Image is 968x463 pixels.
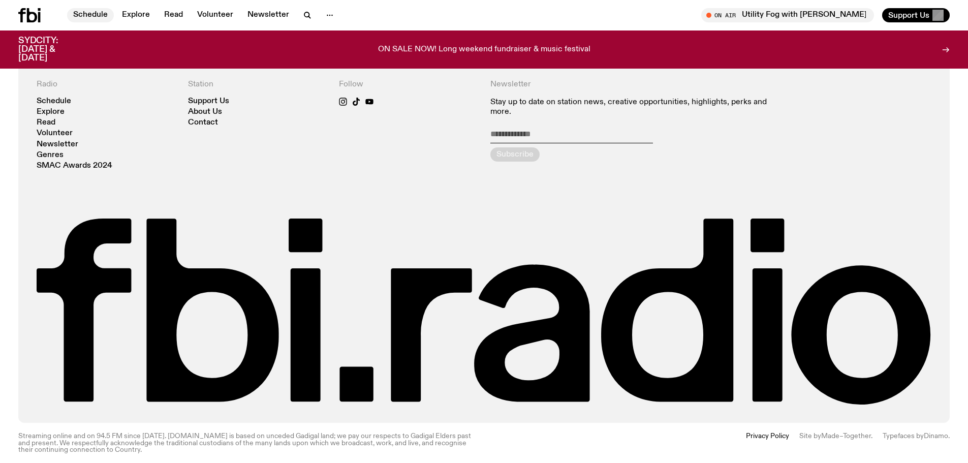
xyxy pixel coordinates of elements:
a: Explore [116,8,156,22]
p: Stay up to date on station news, creative opportunities, highlights, perks and more. [490,98,780,117]
a: Newsletter [241,8,295,22]
h4: Newsletter [490,80,780,89]
span: Support Us [888,11,929,20]
a: Dinamo [924,433,948,440]
a: Support Us [188,98,229,105]
p: Streaming online and on 94.5 FM since [DATE]. [DOMAIN_NAME] is based on unceded Gadigal land; we ... [18,433,478,453]
h3: SYDCITY: [DATE] & [DATE] [18,37,83,63]
a: Made–Together [821,433,871,440]
a: Read [158,8,189,22]
a: SMAC Awards 2024 [37,162,112,170]
a: Contact [188,119,218,127]
button: Support Us [882,8,950,22]
h4: Follow [339,80,478,89]
span: Typefaces by [883,433,924,440]
a: Volunteer [191,8,239,22]
a: Schedule [67,8,114,22]
button: Subscribe [490,147,540,162]
a: Volunteer [37,130,73,137]
a: About Us [188,108,222,116]
a: Explore [37,108,65,116]
a: Privacy Policy [746,433,789,453]
span: . [948,433,950,440]
a: Schedule [37,98,71,105]
a: Newsletter [37,141,78,148]
p: ON SALE NOW! Long weekend fundraiser & music festival [378,45,590,54]
span: Site by [799,433,821,440]
button: On AirUtility Fog with [PERSON_NAME] [701,8,874,22]
a: Genres [37,151,64,159]
a: Read [37,119,55,127]
h4: Radio [37,80,176,89]
span: . [871,433,872,440]
h4: Station [188,80,327,89]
